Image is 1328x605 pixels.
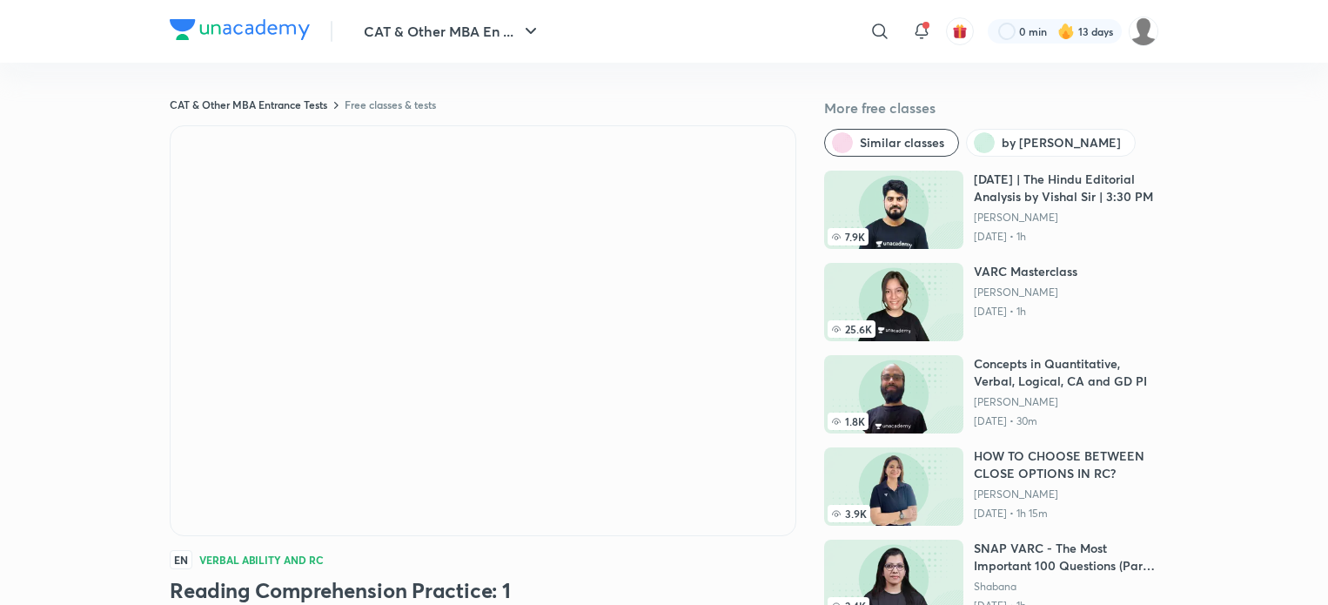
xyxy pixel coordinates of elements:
h6: Concepts in Quantitative, Verbal, Logical, CA and GD PI [974,355,1158,390]
a: CAT & Other MBA Entrance Tests [170,97,327,111]
a: [PERSON_NAME] [974,395,1158,409]
a: Free classes & tests [345,97,436,111]
span: by Lokesh Sharma [1002,134,1121,151]
a: Shabana [974,580,1158,594]
span: 25.6K [828,320,875,338]
span: 1.8K [828,413,869,430]
img: Company Logo [170,19,310,40]
span: Similar classes [860,134,944,151]
h6: SNAP VARC - The Most Important 100 Questions (Part 4) [974,540,1158,575]
p: [DATE] • 1h 15m [974,507,1158,521]
h6: VARC Masterclass [974,263,1077,280]
p: [DATE] • 1h [974,230,1158,244]
span: EN [170,550,192,569]
img: avatar [952,24,968,39]
h3: Reading Comprehension Practice: 1 [170,576,796,604]
button: by Lokesh Sharma [966,129,1136,157]
a: [PERSON_NAME] [974,286,1077,299]
iframe: Class [171,126,795,535]
span: 3.9K [828,505,870,522]
img: streak [1057,23,1075,40]
button: CAT & Other MBA En ... [353,14,552,49]
button: avatar [946,17,974,45]
h6: HOW TO CHOOSE BETWEEN CLOSE OPTIONS IN RC? [974,447,1158,482]
h6: [DATE] | The Hindu Editorial Analysis by Vishal Sir | 3:30 PM [974,171,1158,205]
p: [DATE] • 30m [974,414,1158,428]
img: Anubhav Singh [1129,17,1158,46]
h4: Verbal Ability and RC [199,555,324,565]
p: [DATE] • 1h [974,305,1077,319]
span: 7.9K [828,228,869,245]
h5: More free classes [824,97,1158,118]
a: [PERSON_NAME] [974,211,1158,225]
a: [PERSON_NAME] [974,487,1158,501]
button: Similar classes [824,129,959,157]
a: Company Logo [170,19,310,44]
